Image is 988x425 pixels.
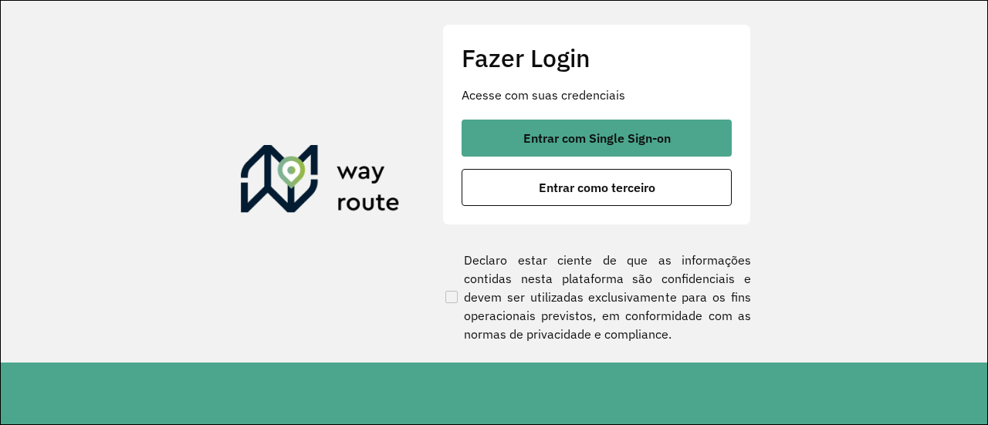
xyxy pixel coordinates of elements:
label: Declaro estar ciente de que as informações contidas nesta plataforma são confidenciais e devem se... [442,251,751,343]
img: Roteirizador AmbevTech [241,145,400,219]
span: Entrar com Single Sign-on [523,132,671,144]
span: Entrar como terceiro [539,181,655,194]
button: button [462,169,732,206]
button: button [462,120,732,157]
h2: Fazer Login [462,43,732,73]
p: Acesse com suas credenciais [462,86,732,104]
